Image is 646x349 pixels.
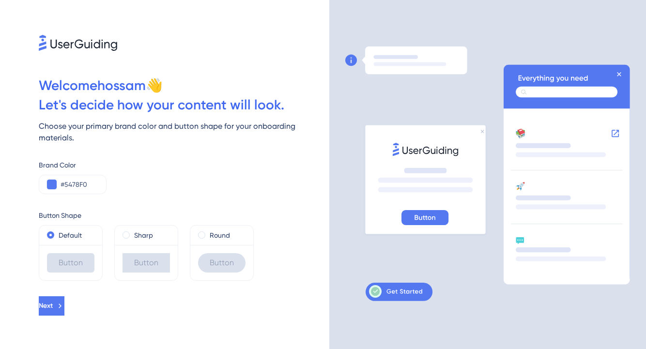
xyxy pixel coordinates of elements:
label: Round [210,229,230,241]
div: Button [123,253,170,273]
div: Button Shape [39,210,329,221]
div: Button [198,253,246,273]
div: Brand Color [39,159,329,171]
button: Next [39,296,64,316]
div: Let ' s decide how your content will look. [39,95,329,115]
div: Button [47,253,94,273]
label: Sharp [134,229,153,241]
span: Next [39,300,53,312]
div: Choose your primary brand color and button shape for your onboarding materials. [39,121,329,144]
div: Welcome hossam 👋 [39,76,329,95]
label: Default [59,229,82,241]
